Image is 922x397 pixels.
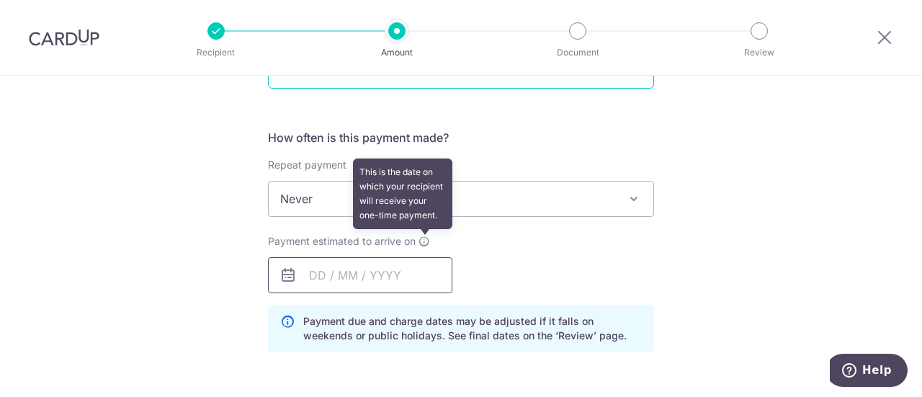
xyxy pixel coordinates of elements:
[303,314,642,343] p: Payment due and charge dates may be adjusted if it falls on weekends or public holidays. See fina...
[524,45,631,60] p: Document
[706,45,813,60] p: Review
[269,182,653,216] span: Never
[268,129,654,146] h5: How often is this payment made?
[163,45,269,60] p: Recipient
[268,234,416,249] span: Payment estimated to arrive on
[29,29,99,46] img: CardUp
[268,158,346,172] label: Repeat payment
[344,45,450,60] p: Amount
[268,181,654,217] span: Never
[830,354,908,390] iframe: Opens a widget where you can find more information
[268,257,452,293] input: DD / MM / YYYY
[353,159,452,229] div: This is the date on which your recipient will receive your one-time payment.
